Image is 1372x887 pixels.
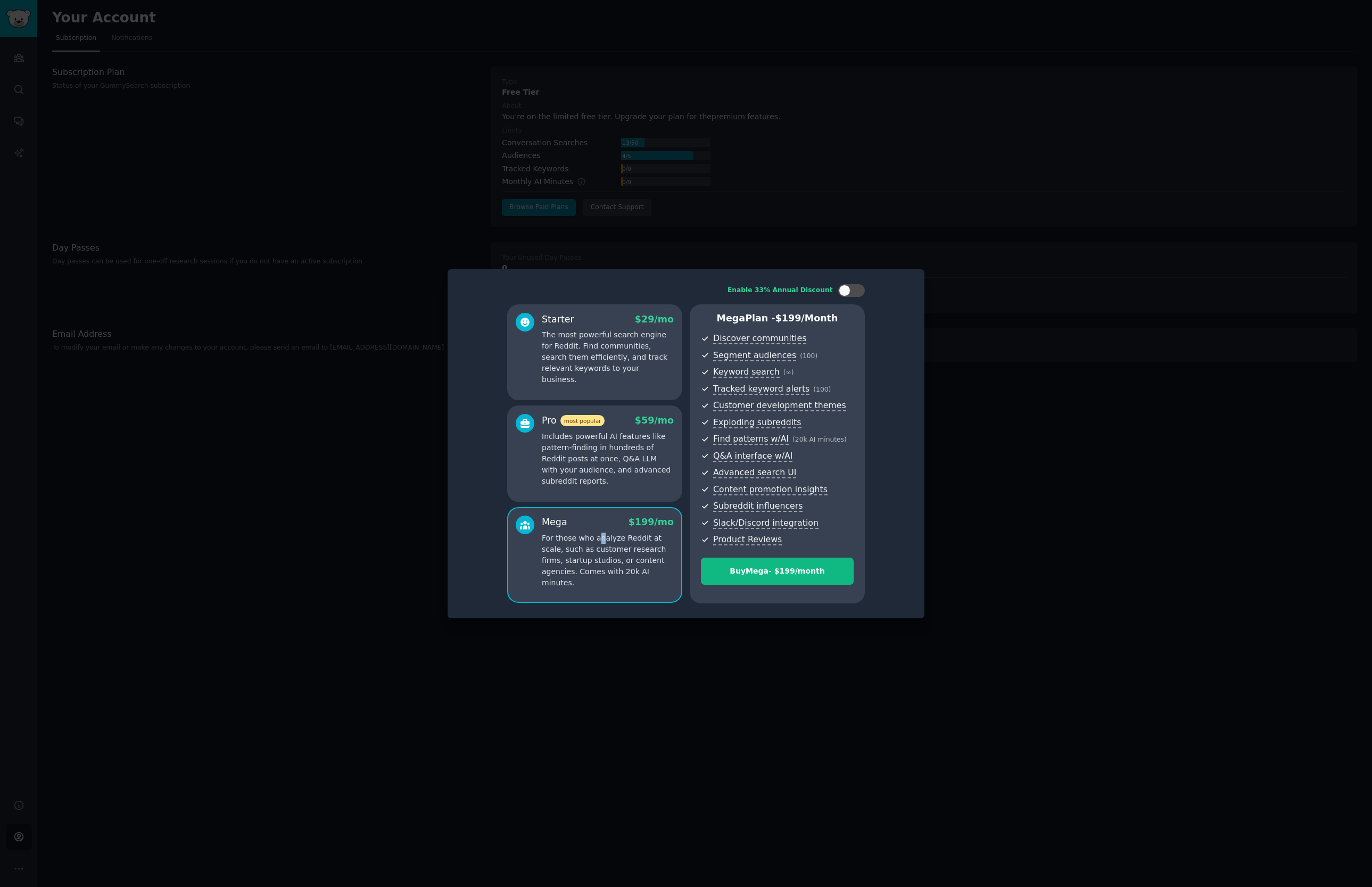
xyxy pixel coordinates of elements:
[713,484,828,495] span: Content promotion insights
[542,516,567,529] div: Mega
[713,451,792,462] span: Q&A interface w/AI
[542,313,574,326] div: Starter
[713,367,780,378] span: Keyword search
[713,350,796,361] span: Segment audiences
[560,415,605,426] span: most popular
[713,534,782,545] span: Product Reviews
[728,286,833,295] div: Enable 33% Annual Discount
[701,558,854,585] button: BuyMega- $199/month
[792,436,847,443] span: ( 20k AI minutes )
[542,414,605,427] div: Pro
[635,314,674,325] span: $ 29 /mo
[813,386,831,393] span: ( 100 )
[775,313,838,324] span: $ 199 /month
[629,517,674,527] span: $ 199 /mo
[701,312,854,325] p: Mega Plan -
[713,467,796,478] span: Advanced search UI
[713,518,819,529] span: Slack/Discord integration
[713,400,846,411] span: Customer development themes
[635,415,674,426] span: $ 59 /mo
[542,431,674,487] p: Includes powerful AI features like pattern-finding in hundreds of Reddit posts at once, Q&A LLM w...
[542,533,674,588] p: For those who analyze Reddit at scale, such as customer research firms, startup studios, or conte...
[542,329,674,385] p: The most powerful search engine for Reddit. Find communities, search them efficiently, and track ...
[713,417,801,428] span: Exploding subreddits
[800,352,817,360] span: ( 100 )
[713,384,809,395] span: Tracked keyword alerts
[701,566,853,577] div: Buy Mega - $ 199 /month
[783,369,794,376] span: ( ∞ )
[713,501,803,512] span: Subreddit influencers
[713,333,806,344] span: Discover communities
[713,434,789,445] span: Find patterns w/AI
